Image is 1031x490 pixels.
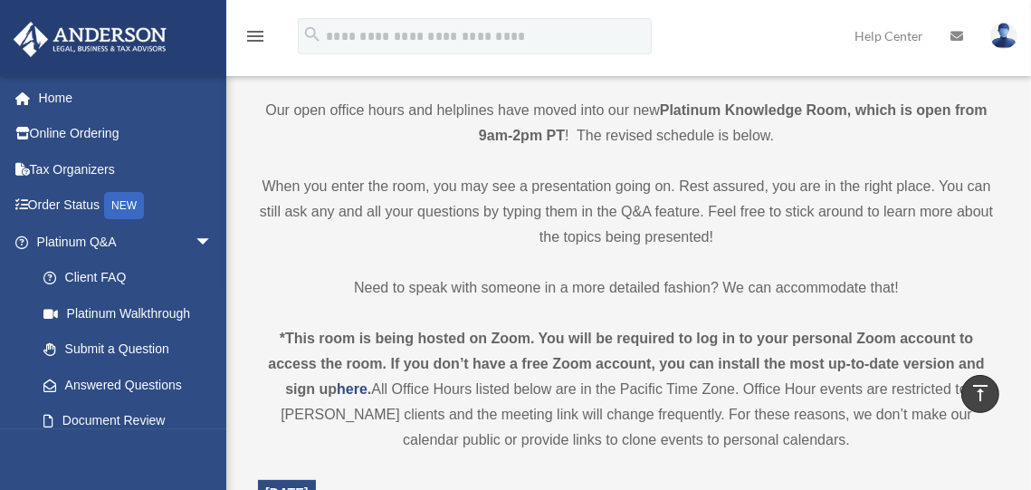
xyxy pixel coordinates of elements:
[244,25,266,47] i: menu
[13,187,240,225] a: Order StatusNEW
[13,116,240,152] a: Online Ordering
[8,22,172,57] img: Anderson Advisors Platinum Portal
[258,326,995,453] div: All Office Hours listed below are in the Pacific Time Zone. Office Hour events are restricted to ...
[258,275,995,301] p: Need to speak with someone in a more detailed fashion? We can accommodate that!
[13,80,240,116] a: Home
[244,32,266,47] a: menu
[25,331,240,368] a: Submit a Question
[258,98,995,149] p: Our open office hours and helplines have moved into our new ! The revised schedule is below.
[479,102,988,143] strong: Platinum Knowledge Room, which is open from 9am-2pm PT
[268,331,984,397] strong: *This room is being hosted on Zoom. You will be required to log in to your personal Zoom account ...
[104,192,144,219] div: NEW
[13,151,240,187] a: Tax Organizers
[25,295,240,331] a: Platinum Walkthrough
[368,381,371,397] strong: .
[302,24,322,44] i: search
[25,260,240,296] a: Client FAQ
[25,403,240,439] a: Document Review
[13,224,240,260] a: Platinum Q&Aarrow_drop_down
[258,174,995,250] p: When you enter the room, you may see a presentation going on. Rest assured, you are in the right ...
[195,224,231,261] span: arrow_drop_down
[337,381,368,397] a: here
[990,23,1017,49] img: User Pic
[961,375,999,413] a: vertical_align_top
[25,367,240,403] a: Answered Questions
[969,382,991,404] i: vertical_align_top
